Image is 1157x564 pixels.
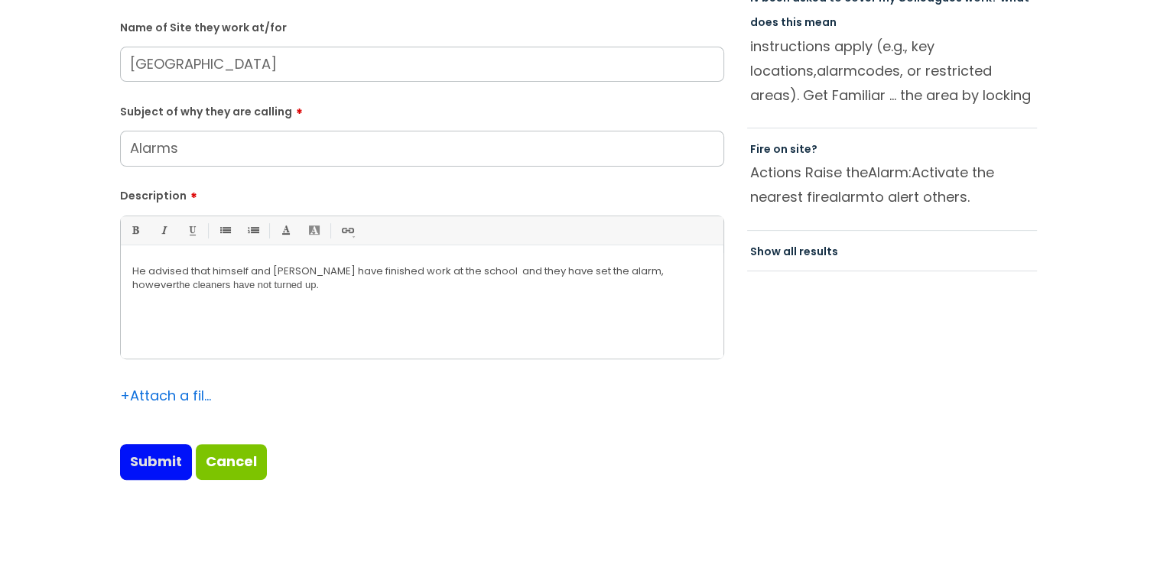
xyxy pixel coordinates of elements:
[750,34,1035,108] p: instructions apply (e.g., key locations, codes, or restricted areas). Get Familiar ... the area b...
[276,221,295,240] a: Font Color
[750,160,1035,210] p: Actions Raise the Activate the nearest fire to alert others.
[817,61,857,80] span: alarm
[177,279,319,290] span: the cleaners have not turned up.
[750,141,817,157] a: Fire on site?
[196,444,267,479] a: Cancel
[182,221,201,240] a: Underline(Ctrl-U)
[243,221,262,240] a: 1. Ordered List (Ctrl-Shift-8)
[120,18,724,34] label: Name of Site they work at/for
[120,100,724,118] label: Subject of why they are calling
[215,221,234,240] a: • Unordered List (Ctrl-Shift-7)
[337,221,356,240] a: Link
[154,221,173,240] a: Italic (Ctrl-I)
[120,384,212,408] div: Attach a file
[750,244,838,259] a: Show all results
[304,221,323,240] a: Back Color
[868,163,912,182] span: Alarm:
[120,184,724,203] label: Description
[132,264,712,292] p: He advised that himself and [PERSON_NAME] have finished work at the school and they have set the ...
[829,187,869,206] span: alarm
[120,444,192,479] input: Submit
[125,221,145,240] a: Bold (Ctrl-B)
